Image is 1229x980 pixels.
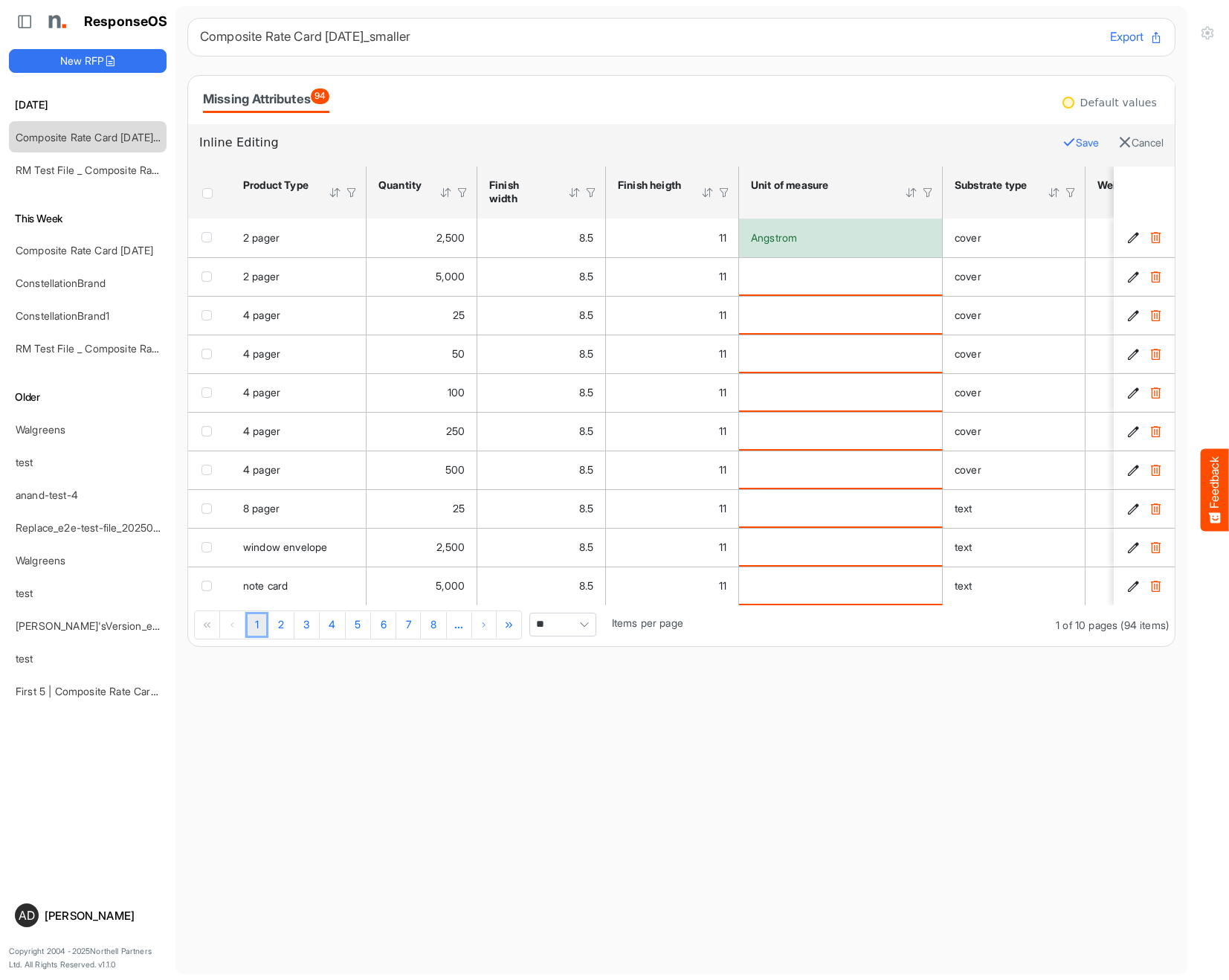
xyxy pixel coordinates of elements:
[579,463,593,476] span: 8.5
[477,489,606,528] td: 8.5 is template cell Column Header httpsnorthellcomontologiesmapping-rulesmeasurementhasfinishsiz...
[231,296,367,335] td: 4 pager is template cell Column Header product-type
[739,528,943,567] td: is template cell Column Header httpsnorthellcomontologiesmapping-rulesmeasurementhasunitofmeasure
[955,541,972,553] span: text
[9,49,167,73] button: New RFP
[1114,451,1178,489] td: e1c2f5b0-c650-434b-bc16-3526217f3643 is template cell Column Header
[1126,540,1141,555] button: Edit
[477,219,606,257] td: 8.5 is template cell Column Header httpsnorthellcomontologiesmapping-rulesmeasurementhasfinishsiz...
[739,219,943,257] td: Angstrom is template cell Column Header httpsnorthellcomontologiesmapping-rulesmeasurementhasunit...
[41,7,71,36] img: Northell
[231,335,367,373] td: 4 pager is template cell Column Header product-type
[367,528,477,567] td: 2500 is template cell Column Header httpsnorthellcomontologiesmapping-rulesorderhasquantity
[943,373,1086,412] td: cover is template cell Column Header httpsnorthellcomontologiesmapping-rulesmaterialhassubstratem...
[606,489,739,528] td: 11 is template cell Column Header httpsnorthellcomontologiesmapping-rulesmeasurementhasfinishsize...
[220,611,245,638] div: Go to previous page
[1114,257,1178,296] td: 48fddddd-9ab0-40ee-bf49-f124c6f9f6f9 is template cell Column Header
[243,386,280,399] span: 4 pager
[719,541,726,553] span: 11
[231,528,367,567] td: window envelope is template cell Column Header product-type
[1056,619,1117,631] span: 1 of 10 pages
[16,685,193,697] a: First 5 | Composite Rate Card [DATE]
[1148,308,1163,323] button: Delete
[1126,269,1141,284] button: Edit
[606,257,739,296] td: 11 is template cell Column Header httpsnorthellcomontologiesmapping-rulesmeasurementhasfinishsize...
[477,335,606,373] td: 8.5 is template cell Column Header httpsnorthellcomontologiesmapping-rulesmeasurementhasfinishsiz...
[955,463,981,476] span: cover
[367,451,477,489] td: 500 is template cell Column Header httpsnorthellcomontologiesmapping-rulesorderhasquantity
[19,909,35,921] span: AD
[446,425,465,437] span: 250
[195,611,220,638] div: Go to first page
[1114,567,1178,605] td: eeafa3ce-9c93-48a4-a6b3-7e21de88cedc is template cell Column Header
[739,257,943,296] td: is template cell Column Header httpsnorthellcomontologiesmapping-rulesmeasurementhasunitofmeasure
[188,605,1175,646] div: Pager Container
[188,528,231,567] td: checkbox
[1086,257,1188,296] td: 80 is template cell Column Header httpsnorthellcomontologiesmapping-rulesmaterialhasmaterialweight
[739,451,943,489] td: is template cell Column Header httpsnorthellcomontologiesmapping-rulesmeasurementhasunitofmeasure
[1114,373,1178,412] td: 5e7ce9f8-8f3f-41e9-8256-aab02523d14e is template cell Column Header
[367,296,477,335] td: 25 is template cell Column Header httpsnorthellcomontologiesmapping-rulesorderhasquantity
[188,567,231,605] td: checkbox
[955,347,981,360] span: cover
[445,463,465,476] span: 500
[231,257,367,296] td: 2 pager is template cell Column Header product-type
[1148,231,1163,245] button: Delete
[16,342,223,355] a: RM Test File _ Composite Rate Card [DATE]
[245,612,268,639] a: Page 1 of 10 Pages
[606,296,739,335] td: 11 is template cell Column Header httpsnorthellcomontologiesmapping-rulesmeasurementhasfinishsize...
[1086,489,1188,528] td: 100 is template cell Column Header httpsnorthellcomontologiesmapping-rulesmaterialhasmaterialweight
[243,541,327,553] span: window envelope
[16,554,65,567] a: Walgreens
[1148,385,1163,400] button: Delete
[231,451,367,489] td: 4 pager is template cell Column Header product-type
[16,131,192,144] a: Composite Rate Card [DATE]_smaller
[719,270,726,283] span: 11
[497,611,522,638] div: Go to last page
[188,412,231,451] td: checkbox
[243,502,280,515] span: 8 pager
[378,178,420,192] div: Quantity
[16,309,109,322] a: ConstellationBrand1
[188,373,231,412] td: checkbox
[943,489,1086,528] td: text is template cell Column Header httpsnorthellcomontologiesmapping-rulesmaterialhassubstratema...
[16,587,33,599] a: test
[421,612,446,639] a: Page 8 of 10 Pages
[45,910,161,921] div: [PERSON_NAME]
[188,451,231,489] td: checkbox
[579,425,593,437] span: 8.5
[719,425,726,437] span: 11
[477,412,606,451] td: 8.5 is template cell Column Header httpsnorthellcomontologiesmapping-rulesmeasurementhasfinishsiz...
[231,219,367,257] td: 2 pager is template cell Column Header product-type
[1086,296,1188,335] td: 80 is template cell Column Header httpsnorthellcomontologiesmapping-rulesmaterialhasmaterialweight
[606,451,739,489] td: 11 is template cell Column Header httpsnorthellcomontologiesmapping-rulesmeasurementhasfinishsize...
[579,579,593,592] span: 8.5
[1114,412,1178,451] td: cc58fac3-b64d-407b-8c39-c8bb118d34aa is template cell Column Header
[345,186,358,199] div: Filter Icon
[231,567,367,605] td: note card is template cell Column Header product-type
[453,309,465,321] span: 25
[231,373,367,412] td: 4 pager is template cell Column Header product-type
[606,528,739,567] td: 11 is template cell Column Header httpsnorthellcomontologiesmapping-rulesmeasurementhasfinishsize...
[188,335,231,373] td: checkbox
[84,14,168,30] h1: ResponseOS
[612,616,683,629] span: Items per page
[606,373,739,412] td: 11 is template cell Column Header httpsnorthellcomontologiesmapping-rulesmeasurementhasfinishsize...
[719,309,726,321] span: 11
[16,619,294,632] a: [PERSON_NAME]'sVersion_e2e-test-file_20250604_111803
[1201,449,1229,532] button: Feedback
[199,133,1051,152] h6: Inline Editing
[943,257,1086,296] td: cover is template cell Column Header httpsnorthellcomontologiesmapping-rulesmaterialhassubstratem...
[477,451,606,489] td: 8.5 is template cell Column Header httpsnorthellcomontologiesmapping-rulesmeasurementhasfinishsiz...
[579,347,593,360] span: 8.5
[719,347,726,360] span: 11
[618,178,682,192] div: Finish heigth
[1126,501,1141,516] button: Edit
[943,335,1086,373] td: cover is template cell Column Header httpsnorthellcomontologiesmapping-rulesmaterialhassubstratem...
[367,489,477,528] td: 25 is template cell Column Header httpsnorthellcomontologiesmapping-rulesorderhasquantity
[606,567,739,605] td: 11 is template cell Column Header httpsnorthellcomontologiesmapping-rulesmeasurementhasfinishsize...
[477,296,606,335] td: 8.5 is template cell Column Header httpsnorthellcomontologiesmapping-rulesmeasurementhasfinishsiz...
[456,186,469,199] div: Filter Icon
[719,231,726,244] span: 11
[955,502,972,515] span: text
[1148,501,1163,516] button: Delete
